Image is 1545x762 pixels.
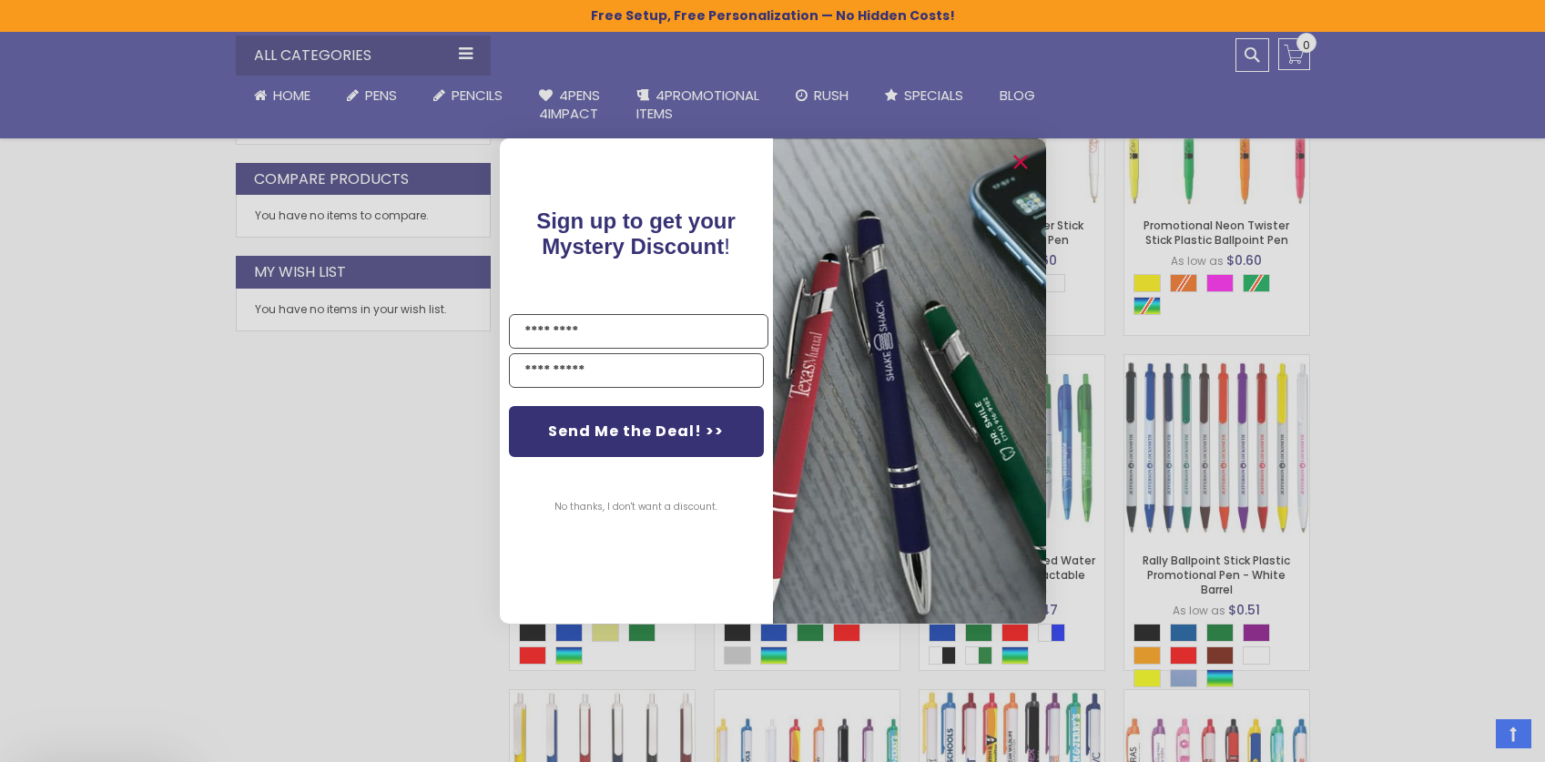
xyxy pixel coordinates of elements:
img: pop-up-image [773,138,1046,624]
span: Sign up to get your Mystery Discount [536,208,736,259]
button: Close dialog [1006,147,1035,177]
span: ! [536,208,736,259]
button: No thanks, I don't want a discount. [545,484,727,530]
button: Send Me the Deal! >> [509,406,764,457]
